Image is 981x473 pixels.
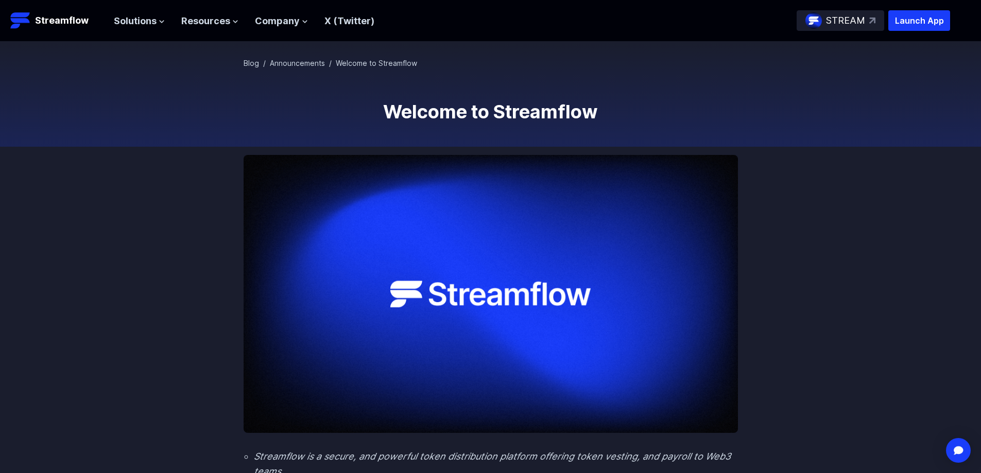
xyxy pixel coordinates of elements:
span: Company [255,14,300,29]
button: Solutions [114,14,165,29]
span: Solutions [114,14,157,29]
a: X (Twitter) [324,15,374,26]
p: STREAM [826,13,865,28]
img: streamflow-logo-circle.png [805,12,822,29]
a: Blog [244,59,259,67]
span: / [263,59,266,67]
button: Resources [181,14,238,29]
a: Streamflow [10,10,104,31]
span: Resources [181,14,230,29]
p: Streamflow [35,13,89,28]
div: Open Intercom Messenger [946,438,971,463]
a: Announcements [270,59,325,67]
img: Welcome to Streamflow [244,155,738,433]
span: Welcome to Streamflow [336,59,417,67]
img: Streamflow Logo [10,10,31,31]
button: Company [255,14,308,29]
h1: Welcome to Streamflow [244,101,738,122]
button: Launch App [888,10,950,31]
img: top-right-arrow.svg [869,17,875,24]
span: / [329,59,332,67]
a: STREAM [797,10,884,31]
